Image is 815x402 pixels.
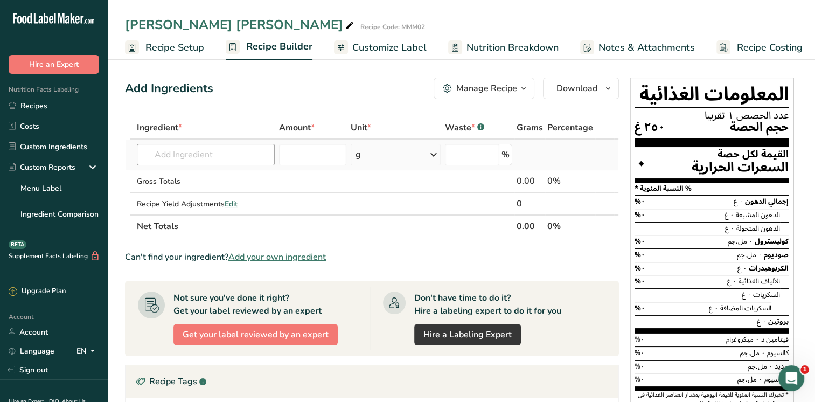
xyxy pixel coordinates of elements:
span: Download [556,82,597,95]
div: Recipe Yield Adjustments [137,198,275,210]
div: Custom Reports [9,162,75,173]
span: Amount [279,121,315,134]
span: ٠ غ [725,207,734,223]
th: 0% [545,214,595,237]
span: Unit [351,121,371,134]
span: ٠% [635,359,645,374]
span: حديد [775,359,789,374]
span: ٠ مل.جم [740,345,765,361]
a: Notes & Attachments [580,36,695,60]
div: BETA [9,240,26,249]
span: الدهون المتحولة [736,221,780,236]
div: 0.00 [517,175,543,188]
span: ٠% [635,234,645,249]
span: ٠ مل.جم [748,359,773,374]
span: Percentage [547,121,593,134]
span: ٠% [635,332,645,347]
span: Ingredient [137,121,182,134]
span: الدهون المشبعة [736,207,780,223]
span: السكريات [753,287,780,302]
a: Recipe Costing [716,36,803,60]
div: 0% [547,175,593,188]
a: Nutrition Breakdown [448,36,559,60]
button: Manage Recipe [434,78,534,99]
span: بروتين [768,314,789,329]
span: ٠% [635,194,645,209]
div: السعرات الحرارية [692,160,789,175]
div: EN [76,344,99,357]
div: g [356,148,361,161]
th: Net Totals [135,214,514,237]
div: Add Ingredients [125,80,213,98]
span: Recipe Builder [246,39,312,54]
span: ٠ غ [734,194,743,209]
span: ٠ غ [727,274,737,289]
div: [PERSON_NAME] [PERSON_NAME] [125,15,356,34]
div: ٠ [635,149,648,178]
span: ٠ ميكروغرام [726,332,760,347]
div: 0 [517,197,543,210]
span: حجم الحصة [730,121,789,134]
h1: المعلومات الغذائية [635,82,789,108]
div: عدد الحصص ١ تقريبا [635,110,789,121]
a: Hire a Labeling Expert [414,324,521,345]
div: Recipe Tags [126,365,618,398]
span: ٠ مل.جم [728,234,753,249]
div: Upgrade Plan [9,286,66,297]
span: Customize Label [352,40,427,55]
span: ٠ غ [725,221,735,236]
span: Grams [517,121,543,134]
button: Get your label reviewed by an expert [173,324,338,345]
a: Customize Label [334,36,427,60]
span: ٠% [635,372,645,387]
span: ٠% [635,345,645,361]
a: Recipe Builder [226,34,312,60]
th: 0.00 [514,214,545,237]
span: ٠% [635,261,645,276]
span: ٠ غ [742,287,751,302]
span: ٠ مل.جم [737,247,762,262]
span: Edit [225,199,238,209]
iframe: Intercom live chat [778,365,804,391]
button: Hire an Expert [9,55,99,74]
span: ٠ غ [737,261,747,276]
div: Gross Totals [137,176,275,187]
span: إجمالي الدهون [745,194,789,209]
span: كالسيوم [767,345,789,361]
div: القيمة لكل حصة [692,149,789,160]
span: ٠% [635,207,645,223]
span: Add your own ingredient [228,251,326,264]
span: السكريات المضافة [720,301,771,316]
a: Language [9,342,54,361]
span: Recipe Setup [145,40,204,55]
input: Add Ingredient [137,144,275,165]
span: ٠% [635,247,645,262]
span: فيتامين د [761,332,789,347]
div: Not sure you've done it right? Get your label reviewed by an expert [173,292,322,317]
span: ٠ غ [709,301,719,316]
button: Download [543,78,619,99]
span: 1 [800,365,809,374]
span: ٠% [635,301,645,316]
span: Get your label reviewed by an expert [183,328,329,341]
span: ٠ غ [757,314,767,329]
span: ٠ مل.جم [737,372,763,387]
span: ٠% [635,274,645,289]
span: الألياف الغذائية [739,274,780,289]
span: Recipe Costing [737,40,803,55]
span: صوديوم [764,247,789,262]
span: بوتاسيوم [764,372,789,387]
span: ٢٥٠ غ [635,121,665,134]
div: Manage Recipe [456,82,517,95]
section: % النسبة المئوية * [635,183,789,196]
span: Notes & Attachments [598,40,695,55]
span: Nutrition Breakdown [466,40,559,55]
div: Can't find your ingredient? [125,251,619,264]
a: Recipe Setup [125,36,204,60]
div: Recipe Code: MMM02 [360,22,425,32]
div: Don't have time to do it? Hire a labeling expert to do it for you [414,292,561,317]
div: Waste [445,121,484,134]
span: كوليسترول [755,234,789,249]
span: الكربوهيدرات [749,261,789,276]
